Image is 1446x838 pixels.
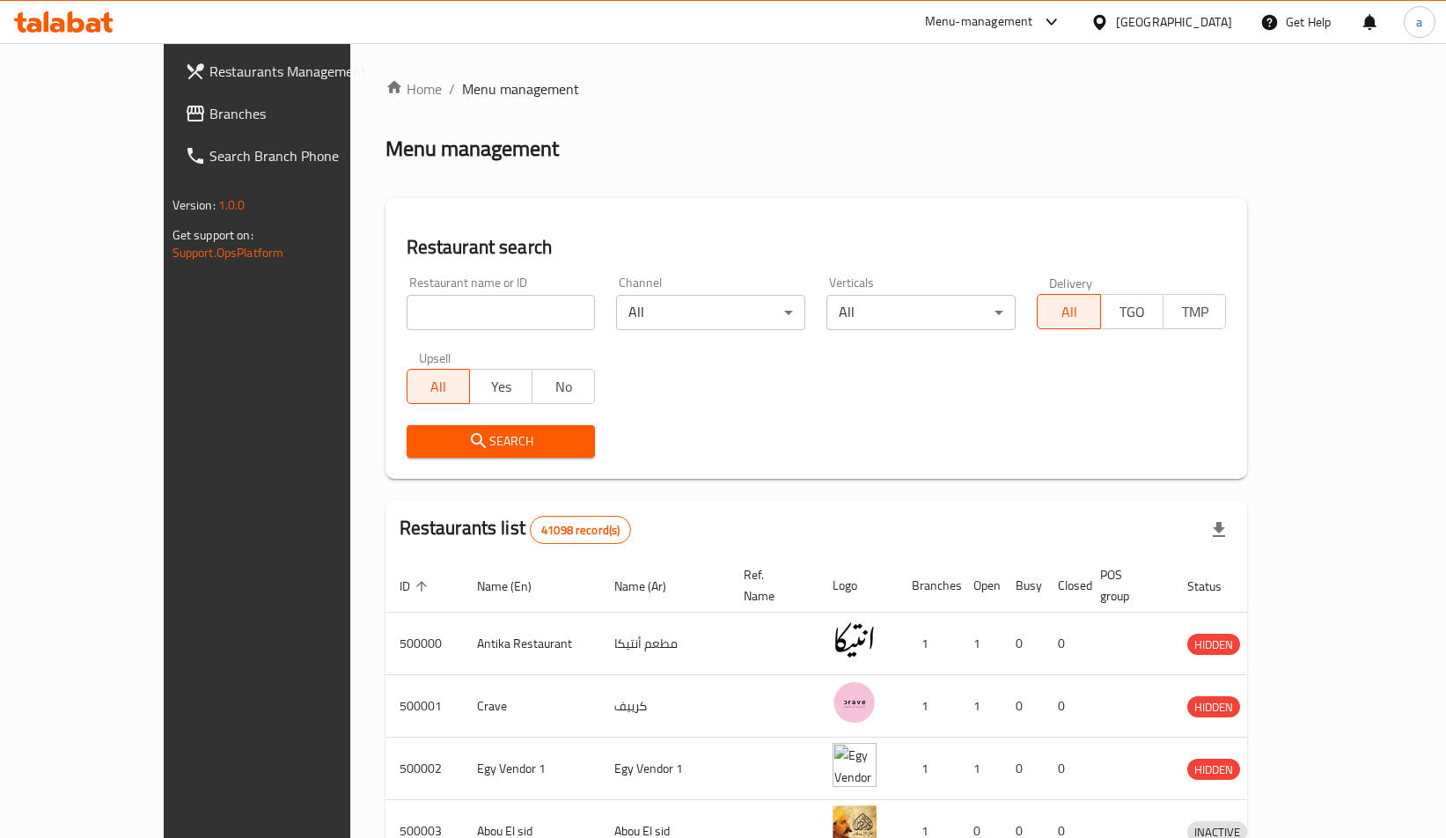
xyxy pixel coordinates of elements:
[833,618,877,662] img: Antika Restaurant
[959,738,1002,800] td: 1
[744,564,797,606] span: Ref. Name
[1187,697,1240,717] span: HIDDEN
[407,295,596,330] input: Search for restaurant name or ID..
[172,224,253,246] span: Get support on:
[818,559,898,613] th: Logo
[477,576,554,597] span: Name (En)
[400,515,632,544] h2: Restaurants list
[1044,613,1086,675] td: 0
[1045,299,1093,325] span: All
[1037,294,1100,329] button: All
[407,369,470,404] button: All
[171,135,405,177] a: Search Branch Phone
[1002,613,1044,675] td: 0
[463,613,600,675] td: Antika Restaurant
[959,613,1002,675] td: 1
[385,738,463,800] td: 500002
[449,78,455,99] li: /
[600,675,730,738] td: كرييف
[415,374,463,400] span: All
[959,675,1002,738] td: 1
[898,738,959,800] td: 1
[959,559,1002,613] th: Open
[1198,509,1240,551] div: Export file
[209,103,391,124] span: Branches
[209,61,391,82] span: Restaurants Management
[614,576,689,597] span: Name (Ar)
[385,78,442,99] a: Home
[1116,12,1232,32] div: [GEOGRAPHIC_DATA]
[530,516,631,544] div: Total records count
[833,680,877,724] img: Crave
[407,234,1227,261] h2: Restaurant search
[898,675,959,738] td: 1
[469,369,532,404] button: Yes
[1187,576,1244,597] span: Status
[833,743,877,787] img: Egy Vendor 1
[463,675,600,738] td: Crave
[1171,299,1219,325] span: TMP
[400,576,433,597] span: ID
[1044,559,1086,613] th: Closed
[1002,559,1044,613] th: Busy
[462,78,579,99] span: Menu management
[1187,634,1240,655] div: HIDDEN
[477,374,525,400] span: Yes
[826,295,1016,330] div: All
[1100,564,1152,606] span: POS group
[218,194,246,217] span: 1.0.0
[209,145,391,166] span: Search Branch Phone
[1187,760,1240,780] span: HIDDEN
[1163,294,1226,329] button: TMP
[1187,696,1240,717] div: HIDDEN
[421,430,582,452] span: Search
[600,613,730,675] td: مطعم أنتيكا
[171,92,405,135] a: Branches
[1044,738,1086,800] td: 0
[463,738,600,800] td: Egy Vendor 1
[385,135,559,163] h2: Menu management
[1187,635,1240,655] span: HIDDEN
[1002,738,1044,800] td: 0
[1044,675,1086,738] td: 0
[172,241,284,264] a: Support.OpsPlatform
[385,78,1248,99] nav: breadcrumb
[172,194,216,217] span: Version:
[171,50,405,92] a: Restaurants Management
[898,613,959,675] td: 1
[385,613,463,675] td: 500000
[407,425,596,458] button: Search
[616,295,805,330] div: All
[1100,294,1163,329] button: TGO
[1108,299,1156,325] span: TGO
[1416,12,1422,32] span: a
[898,559,959,613] th: Branches
[539,374,588,400] span: No
[1187,759,1240,780] div: HIDDEN
[531,522,630,539] span: 41098 record(s)
[600,738,730,800] td: Egy Vendor 1
[385,675,463,738] td: 500001
[419,351,451,364] label: Upsell
[1049,276,1093,289] label: Delivery
[1002,675,1044,738] td: 0
[532,369,595,404] button: No
[925,11,1033,33] div: Menu-management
